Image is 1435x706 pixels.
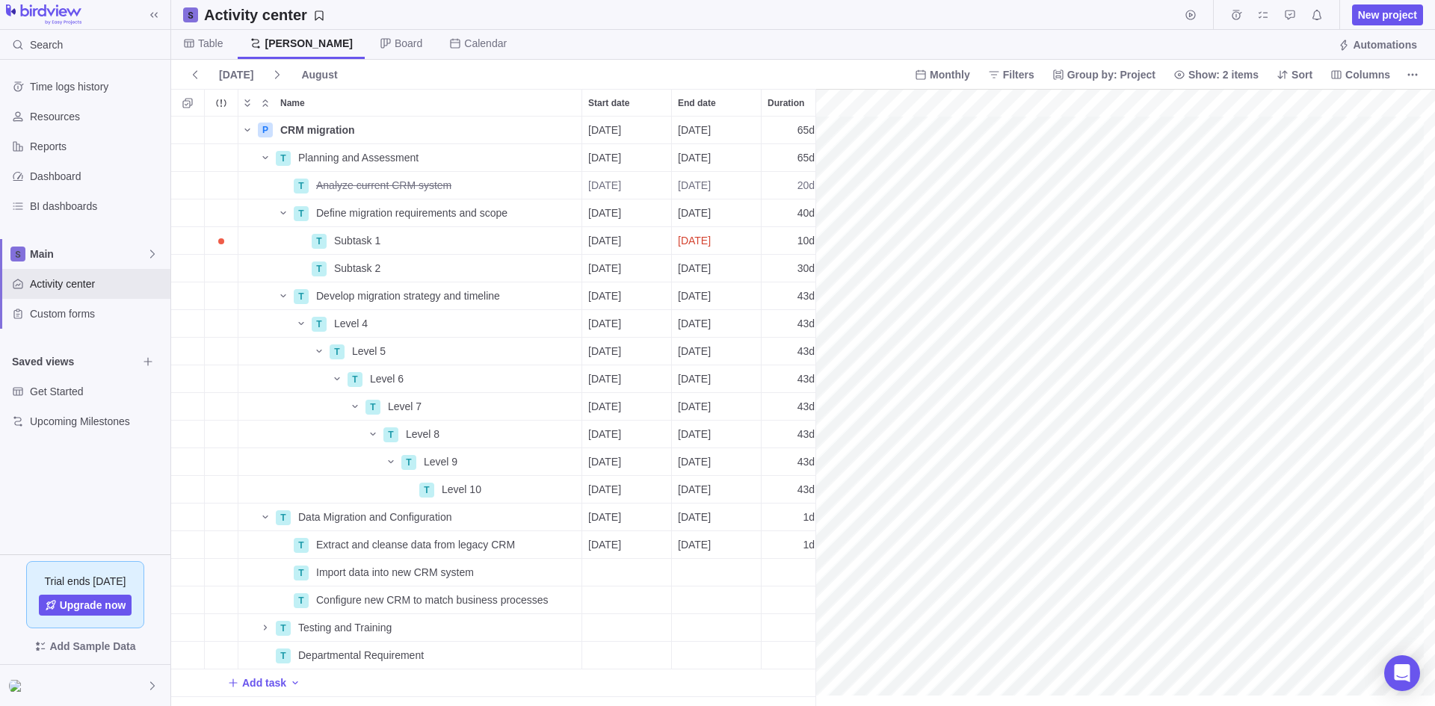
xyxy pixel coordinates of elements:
div: Trouble indication [205,504,238,531]
span: Reports [30,139,164,154]
div: End date [672,199,762,227]
div: Name [238,144,582,172]
span: 43d [797,399,815,414]
div: T [294,206,309,221]
div: Start date [582,504,672,531]
img: Show [9,680,27,692]
div: End date [672,338,762,365]
span: Add Sample Data [49,637,135,655]
span: Add activity [289,672,301,693]
div: End date [672,642,762,669]
div: End date [672,144,762,172]
div: End date [672,255,762,282]
span: 65d [797,150,815,165]
span: [DATE] [678,178,711,193]
div: Name [238,393,582,421]
div: T [276,621,291,636]
div: End date [672,448,762,476]
div: T [330,344,345,359]
div: T [294,289,309,304]
div: Duration [762,393,821,421]
span: [DATE] [588,510,621,524]
div: Name [238,559,582,586]
div: Duration [762,365,821,393]
span: Board [395,36,422,51]
div: Duration [762,476,821,504]
span: Save your current layout and filters as a View [198,4,331,25]
div: P [258,123,273,137]
div: Trouble indication [205,172,238,199]
div: Duration [762,310,821,338]
span: 1d [803,510,815,524]
div: Trouble indication [205,282,238,310]
div: Subtask 2 [328,255,581,282]
span: [DATE] [678,288,711,303]
div: Start date [582,393,672,421]
div: End date [672,393,762,421]
span: CRM migration [280,123,355,137]
div: Level 10 [436,476,581,503]
div: Start date [582,117,672,144]
div: Name [238,504,582,531]
span: [DATE] [678,537,711,552]
span: [DATE] [678,510,711,524]
div: T [294,566,309,580]
span: My assignments [1253,4,1274,25]
div: Trouble indication [205,421,238,448]
span: [DATE] [588,261,621,276]
span: Columns [1324,64,1396,85]
div: Duration [762,227,821,255]
div: End date [672,504,762,531]
div: Start date [582,282,672,310]
div: Start date [582,255,672,282]
span: Departmental Requirement [298,648,424,663]
div: Trouble indication [205,227,238,255]
div: Duration [762,642,821,669]
div: End date [672,559,762,586]
div: End date [672,282,762,310]
span: BI dashboards [30,199,164,214]
span: [DATE] [588,288,621,303]
span: [DATE] [678,371,711,386]
span: 1d [803,537,815,552]
span: Filters [1003,67,1034,82]
div: End date [672,614,762,642]
a: My assignments [1253,11,1274,23]
div: Start date [582,199,672,227]
div: Trouble indication [205,310,238,338]
div: Open Intercom Messenger [1384,655,1420,691]
span: Duration [768,96,804,111]
span: [DATE] [588,427,621,442]
div: Start date [582,90,671,116]
div: Duration [762,531,821,559]
div: Level 9 [418,448,581,475]
span: Custom forms [30,306,164,321]
span: [DATE] [588,205,621,220]
span: Subtask 1 [334,233,380,248]
div: Trouble indication [205,476,238,504]
span: Name [280,96,305,111]
div: Duration [762,586,821,614]
span: Columns [1345,67,1390,82]
span: Table [198,36,223,51]
span: Monthly [930,67,970,82]
span: End date [678,96,716,111]
span: Monthly [909,64,976,85]
span: New project [1352,4,1423,25]
div: Configure new CRM to match business processes [310,586,581,613]
span: [DATE] [588,454,621,469]
span: Add task [227,672,286,693]
div: Duration [762,448,821,476]
span: [DATE] [588,537,621,552]
span: 65d [797,123,815,137]
span: [DATE] [678,427,711,442]
div: Trouble indication [205,117,238,144]
h2: Activity center [204,4,307,25]
span: [DATE] [588,178,621,193]
span: Level 8 [406,427,439,442]
span: Trial ends [DATE] [45,574,126,589]
span: [DATE] [678,316,711,331]
div: End date [672,476,762,504]
span: Upgrade now [60,598,126,613]
a: Upgrade now [39,595,132,616]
